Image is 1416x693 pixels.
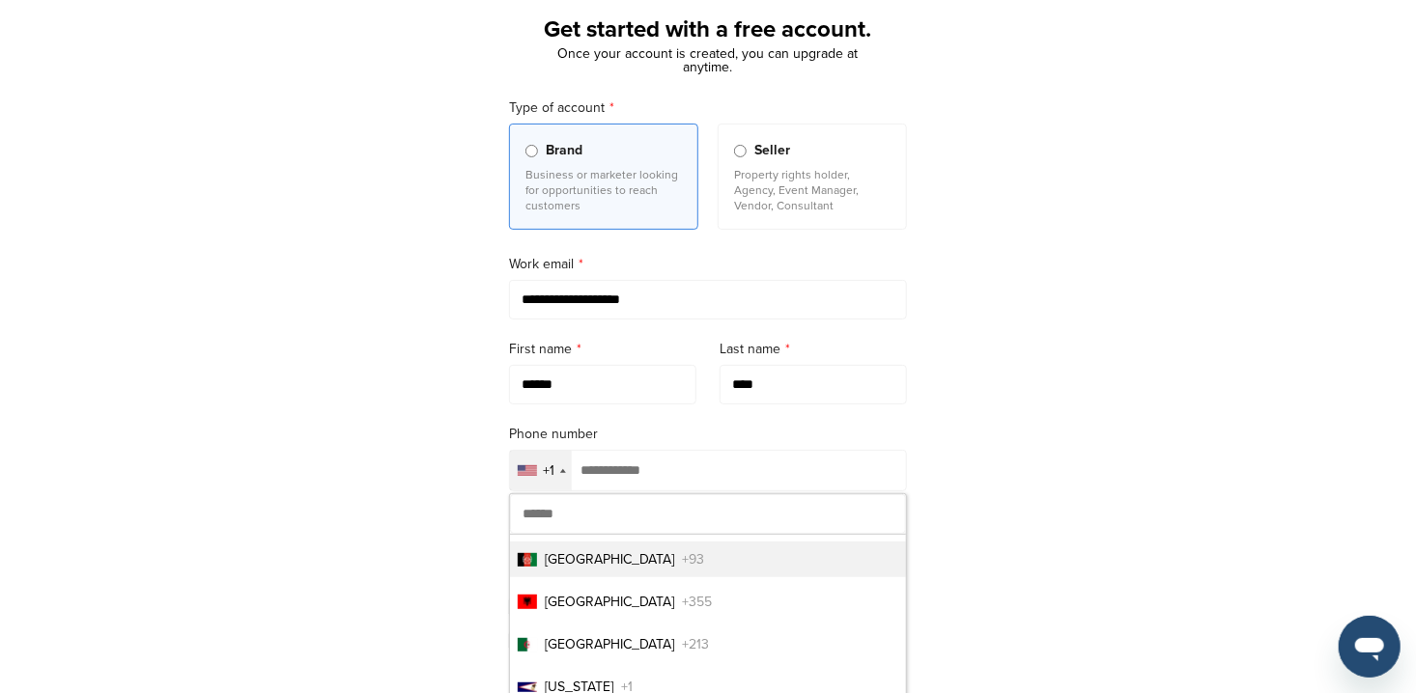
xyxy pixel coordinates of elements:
[509,424,907,445] label: Phone number
[543,464,554,478] div: +1
[558,45,859,75] span: Once your account is created, you can upgrade at anytime.
[509,97,907,119] label: Type of account
[525,167,682,213] p: Business or marketer looking for opportunities to reach customers
[682,634,709,654] span: +213
[545,634,674,654] span: [GEOGRAPHIC_DATA]
[734,145,747,157] input: Seller Property rights holder, Agency, Event Manager, Vendor, Consultant
[734,167,891,213] p: Property rights holder, Agency, Event Manager, Vendor, Consultant
[486,13,930,47] h1: Get started with a free account.
[682,549,704,569] span: +93
[545,549,674,569] span: [GEOGRAPHIC_DATA]
[546,140,582,161] span: Brand
[509,339,696,360] label: First name
[720,339,907,360] label: Last name
[509,254,907,275] label: Work email
[510,451,572,490] div: Selected country
[545,592,674,612] span: [GEOGRAPHIC_DATA]
[682,592,712,612] span: +355
[754,140,790,161] span: Seller
[1339,616,1401,678] iframe: 启动消息传送窗口的按钮
[525,145,538,157] input: Brand Business or marketer looking for opportunities to reach customers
